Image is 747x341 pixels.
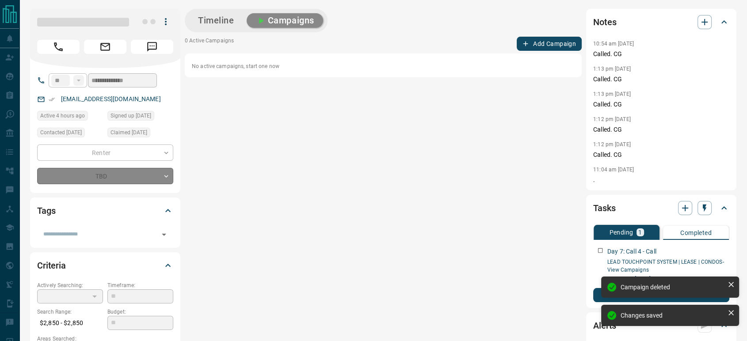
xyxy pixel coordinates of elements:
[593,167,634,173] p: 11:04 am [DATE]
[185,37,234,51] p: 0 Active Campaigns
[593,15,616,29] h2: Notes
[593,150,729,159] p: Called. CG
[37,255,173,276] div: Criteria
[621,312,724,319] div: Changes saved
[131,40,173,54] span: Message
[37,316,103,330] p: $2,850 - $2,850
[593,66,631,72] p: 1:13 pm [DATE]
[37,111,103,123] div: Mon Aug 18 2025
[517,37,582,51] button: Add Campaign
[593,75,729,84] p: Called. CG
[37,204,55,218] h2: Tags
[593,11,729,33] div: Notes
[593,100,729,109] p: Called. CG
[111,128,147,137] span: Claimed [DATE]
[107,281,173,289] p: Timeframe:
[593,125,729,134] p: Called. CG
[247,13,323,28] button: Campaigns
[621,284,724,291] div: Campaign deleted
[40,128,82,137] span: Contacted [DATE]
[84,40,126,54] span: Email
[107,308,173,316] p: Budget:
[593,175,729,185] p: .
[37,281,103,289] p: Actively Searching:
[593,315,729,336] div: Alerts
[593,318,616,333] h2: Alerts
[593,41,634,47] p: 10:54 am [DATE]
[189,13,243,28] button: Timeline
[37,200,173,221] div: Tags
[107,111,173,123] div: Mon Aug 11 2025
[37,144,173,161] div: Renter
[37,168,173,184] div: TBD
[37,128,103,140] div: Mon Aug 11 2025
[61,95,161,102] a: [EMAIL_ADDRESS][DOMAIN_NAME]
[609,229,633,235] p: Pending
[593,197,729,219] div: Tasks
[40,111,85,120] span: Active 4 hours ago
[607,247,656,256] p: Day 7: Call 4 - Call
[158,228,170,241] button: Open
[111,111,151,120] span: Signed up [DATE]
[107,128,173,140] div: Mon Aug 11 2025
[37,308,103,316] p: Search Range:
[192,62,575,70] p: No active campaigns, start one now
[49,96,55,102] svg: Email Verified
[593,116,631,122] p: 1:12 pm [DATE]
[607,259,724,273] a: LEAD TOUCHPOINT SYSTEM | LEASE | CONDOS- View Campaigns
[593,141,631,148] p: 1:12 pm [DATE]
[37,258,66,273] h2: Criteria
[680,230,712,236] p: Completed
[638,229,642,235] p: 1
[593,201,615,215] h2: Tasks
[593,91,631,97] p: 1:13 pm [DATE]
[37,40,80,54] span: Call
[593,288,729,302] button: New Task
[593,49,729,59] p: Called. CG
